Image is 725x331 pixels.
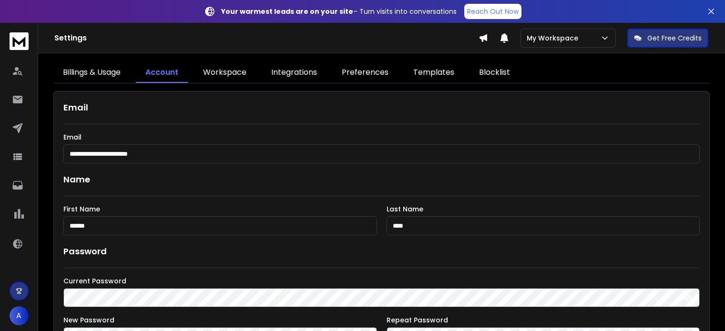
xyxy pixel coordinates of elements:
p: Reach Out Now [467,7,519,16]
a: Account [136,63,188,83]
label: Current Password [63,278,700,284]
strong: Your warmest leads are on your site [221,7,353,16]
h1: Settings [54,32,479,44]
p: My Workspace [527,33,582,43]
button: A [10,306,29,325]
label: Repeat Password [387,317,700,323]
h1: Email [63,101,700,114]
a: Preferences [332,63,398,83]
h1: Name [63,173,700,186]
button: Get Free Credits [627,29,708,48]
p: – Turn visits into conversations [221,7,457,16]
a: Templates [404,63,464,83]
p: Get Free Credits [647,33,702,43]
a: Reach Out Now [464,4,521,19]
label: First Name [63,206,377,212]
img: logo [10,32,29,50]
a: Integrations [262,63,327,83]
label: Email [63,134,700,140]
h1: Password [63,245,107,258]
label: New Password [63,317,377,323]
a: Workspace [194,63,256,83]
a: Billings & Usage [53,63,130,83]
a: Blocklist [470,63,520,83]
label: Last Name [387,206,700,212]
